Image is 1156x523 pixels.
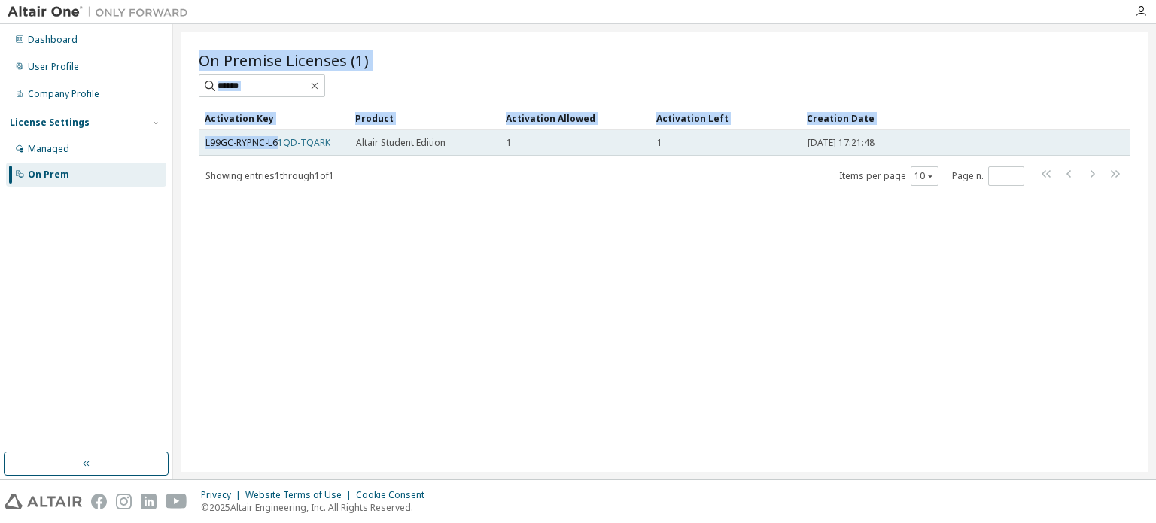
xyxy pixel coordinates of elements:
[808,137,875,149] span: [DATE] 17:21:48
[355,106,494,130] div: Product
[657,137,662,149] span: 1
[91,494,107,509] img: facebook.svg
[28,88,99,100] div: Company Profile
[28,34,78,46] div: Dashboard
[201,501,433,514] p: © 2025 Altair Engineering, Inc. All Rights Reserved.
[10,117,90,129] div: License Settings
[199,50,369,71] span: On Premise Licenses (1)
[507,137,512,149] span: 1
[5,494,82,509] img: altair_logo.svg
[807,106,1064,130] div: Creation Date
[205,106,343,130] div: Activation Key
[28,143,69,155] div: Managed
[166,494,187,509] img: youtube.svg
[8,5,196,20] img: Altair One
[356,137,446,149] span: Altair Student Edition
[914,170,935,182] button: 10
[506,106,644,130] div: Activation Allowed
[839,166,938,186] span: Items per page
[356,489,433,501] div: Cookie Consent
[201,489,245,501] div: Privacy
[205,169,334,182] span: Showing entries 1 through 1 of 1
[116,494,132,509] img: instagram.svg
[952,166,1024,186] span: Page n.
[656,106,795,130] div: Activation Left
[205,136,330,149] a: L99GC-RYPNC-L61QD-TQARK
[141,494,157,509] img: linkedin.svg
[28,169,69,181] div: On Prem
[245,489,356,501] div: Website Terms of Use
[28,61,79,73] div: User Profile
